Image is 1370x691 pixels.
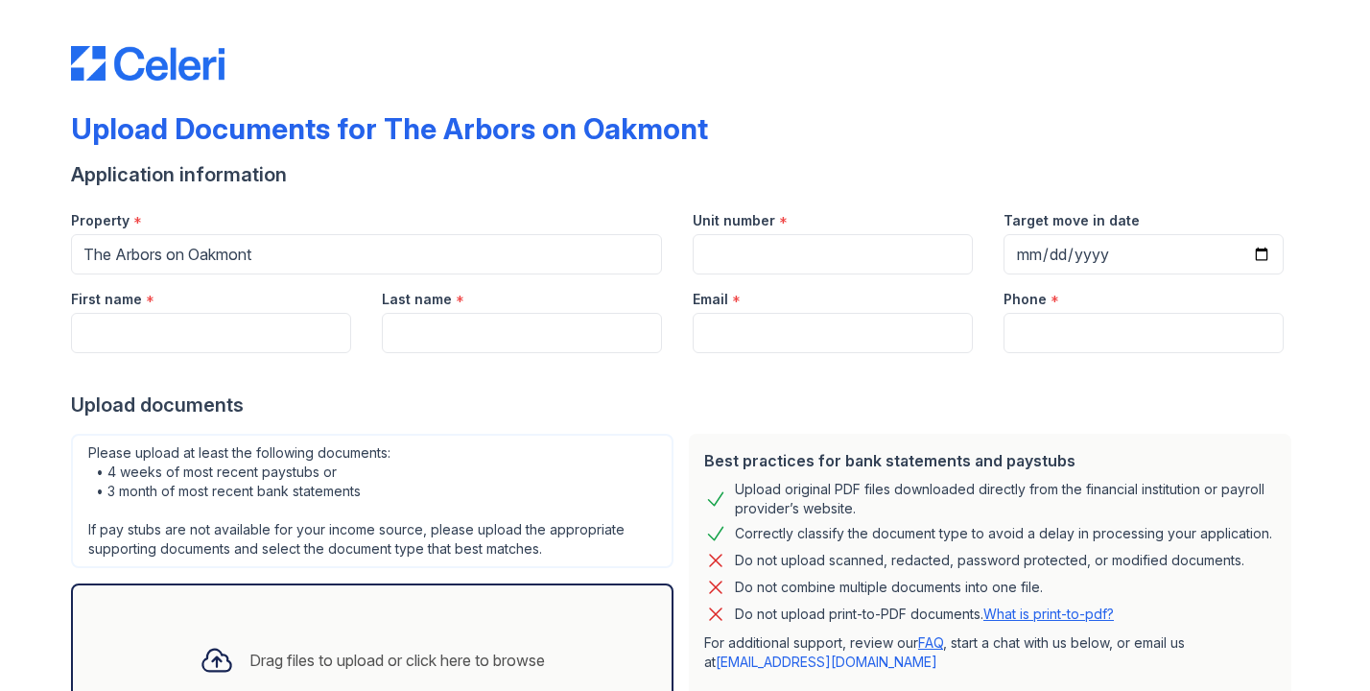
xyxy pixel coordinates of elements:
[693,211,775,230] label: Unit number
[704,633,1276,672] p: For additional support, review our , start a chat with us below, or email us at
[71,434,673,568] div: Please upload at least the following documents: • 4 weeks of most recent paystubs or • 3 month of...
[735,549,1244,572] div: Do not upload scanned, redacted, password protected, or modified documents.
[735,480,1276,518] div: Upload original PDF files downloaded directly from the financial institution or payroll provider’...
[71,290,142,309] label: First name
[735,522,1272,545] div: Correctly classify the document type to avoid a delay in processing your application.
[704,449,1276,472] div: Best practices for bank statements and paystubs
[735,576,1043,599] div: Do not combine multiple documents into one file.
[71,46,224,81] img: CE_Logo_Blue-a8612792a0a2168367f1c8372b55b34899dd931a85d93a1a3d3e32e68fde9ad4.png
[382,290,452,309] label: Last name
[71,211,130,230] label: Property
[983,606,1114,622] a: What is print-to-pdf?
[716,654,937,670] a: [EMAIL_ADDRESS][DOMAIN_NAME]
[693,290,728,309] label: Email
[71,161,1299,188] div: Application information
[71,111,708,146] div: Upload Documents for The Arbors on Oakmont
[918,634,943,651] a: FAQ
[249,649,545,672] div: Drag files to upload or click here to browse
[735,605,1114,624] p: Do not upload print-to-PDF documents.
[1004,290,1047,309] label: Phone
[71,392,1299,418] div: Upload documents
[1004,211,1140,230] label: Target move in date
